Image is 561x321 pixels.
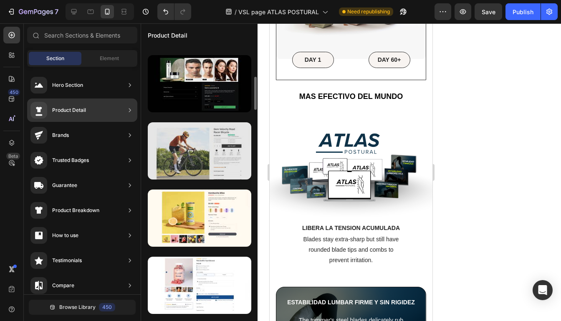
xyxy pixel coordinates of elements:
div: How to use [52,231,78,240]
div: Trusted Badges [52,156,89,164]
div: Hero Section [52,81,83,89]
div: Undo/Redo [157,3,191,20]
p: 7 [55,7,58,17]
span: Section [46,55,64,62]
span: Save [482,8,495,15]
button: Publish [505,3,541,20]
div: Publish [513,8,533,16]
span: Need republishing [347,8,390,15]
button: Save [475,3,502,20]
button: 7 [3,3,62,20]
span: / [235,8,237,16]
div: Product Detail [52,106,86,114]
span: The trimmer's steel blades delicately rub [29,293,134,300]
div: Guarantee [52,181,77,190]
div: Product Breakdown [52,206,99,215]
div: 450 [99,303,115,311]
div: Brands [52,131,69,139]
input: Search Sections & Elements [27,27,137,43]
span: VSL page ATLAS POSTURAL [238,8,319,16]
div: Compare [52,281,74,290]
button: Browse Library450 [29,300,136,315]
span: Element [100,55,119,62]
div: Testimonials [52,256,82,265]
div: 450 [8,89,20,96]
div: Beta [6,153,20,159]
span: Browse Library [59,303,96,311]
div: Open Intercom Messenger [533,280,553,300]
iframe: Design area [270,23,432,321]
